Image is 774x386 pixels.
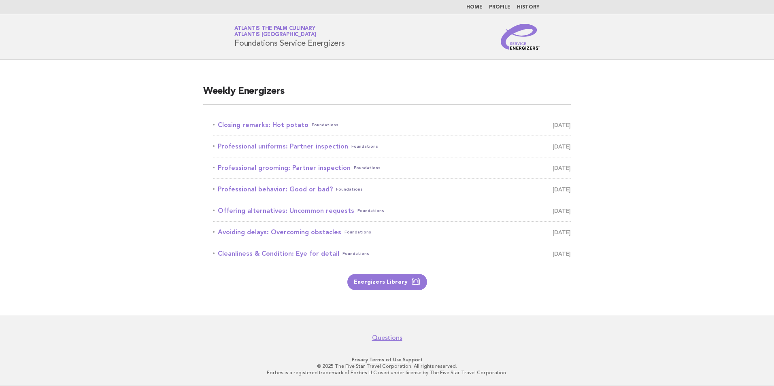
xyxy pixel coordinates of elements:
[203,85,571,105] h2: Weekly Energizers
[342,248,369,259] span: Foundations
[466,5,483,10] a: Home
[213,184,571,195] a: Professional behavior: Good or bad?Foundations [DATE]
[213,248,571,259] a: Cleanliness & Condition: Eye for detailFoundations [DATE]
[312,119,338,131] span: Foundations
[369,357,402,363] a: Terms of Use
[352,357,368,363] a: Privacy
[347,274,427,290] a: Energizers Library
[139,356,635,363] p: · ·
[139,363,635,369] p: © 2025 The Five Star Travel Corporation. All rights reserved.
[553,248,571,259] span: [DATE]
[139,369,635,376] p: Forbes is a registered trademark of Forbes LLC used under license by The Five Star Travel Corpora...
[403,357,423,363] a: Support
[553,141,571,152] span: [DATE]
[213,119,571,131] a: Closing remarks: Hot potatoFoundations [DATE]
[344,227,371,238] span: Foundations
[553,162,571,174] span: [DATE]
[213,162,571,174] a: Professional grooming: Partner inspectionFoundations [DATE]
[213,141,571,152] a: Professional uniforms: Partner inspectionFoundations [DATE]
[213,205,571,216] a: Offering alternatives: Uncommon requestsFoundations [DATE]
[553,205,571,216] span: [DATE]
[553,184,571,195] span: [DATE]
[234,26,316,37] a: Atlantis The Palm CulinaryAtlantis [GEOGRAPHIC_DATA]
[213,227,571,238] a: Avoiding delays: Overcoming obstaclesFoundations [DATE]
[234,26,345,47] h1: Foundations Service Energizers
[553,227,571,238] span: [DATE]
[501,24,540,50] img: Service Energizers
[372,334,402,342] a: Questions
[489,5,510,10] a: Profile
[517,5,540,10] a: History
[234,32,316,38] span: Atlantis [GEOGRAPHIC_DATA]
[336,184,363,195] span: Foundations
[553,119,571,131] span: [DATE]
[354,162,381,174] span: Foundations
[351,141,378,152] span: Foundations
[357,205,384,216] span: Foundations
